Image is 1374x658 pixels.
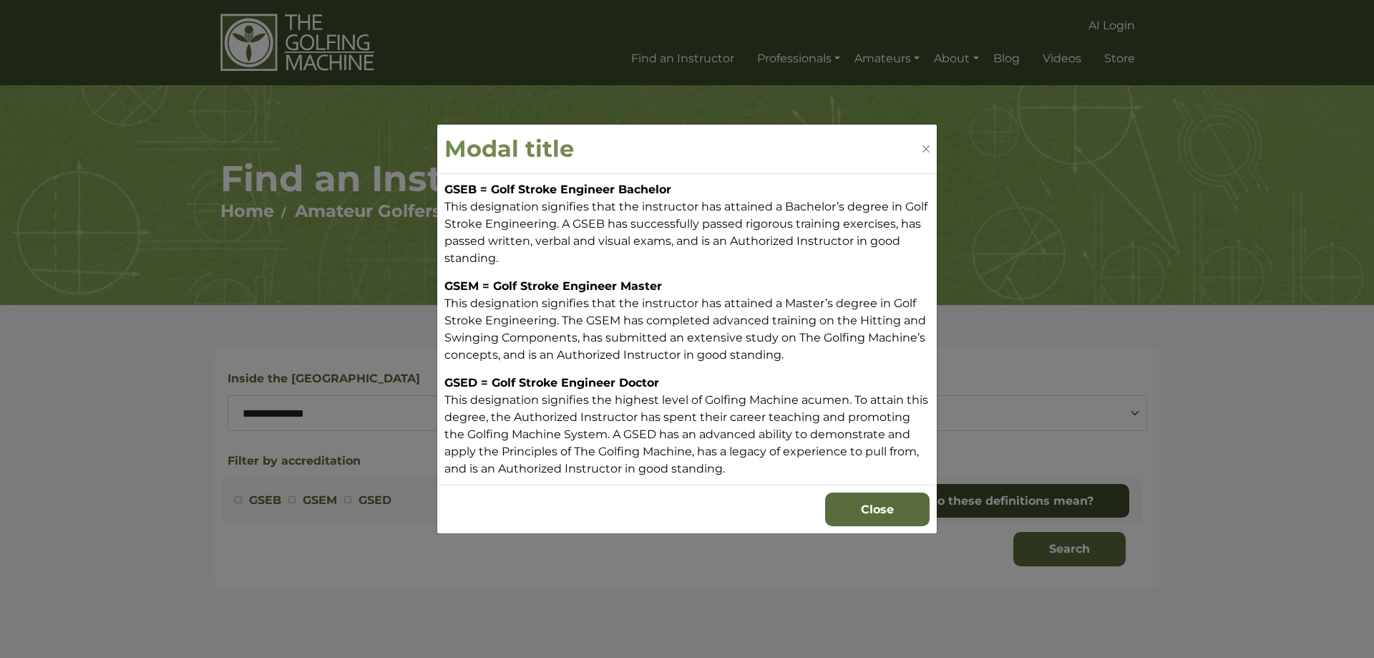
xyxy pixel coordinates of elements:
p: This designation signifies the highest level of Golfing Machine acumen. To attain this degree, th... [444,374,930,478]
p: This designation signifies that the instructor has attained a Bachelor’s degree in Golf Stroke En... [444,181,930,267]
strong: GSEM = Golf Stroke Engineer Master [444,279,662,293]
p: This designation signifies that the instructor has attained a Master’s degree in Golf Stroke Engi... [444,278,930,364]
h2: Modal title [444,132,574,166]
strong: GSED = Golf Stroke Engineer Doctor [444,376,659,390]
button: Close [825,493,930,527]
strong: GSEB = Golf Stroke Engineer Bachelor [444,183,671,196]
button: Close [919,142,933,156]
